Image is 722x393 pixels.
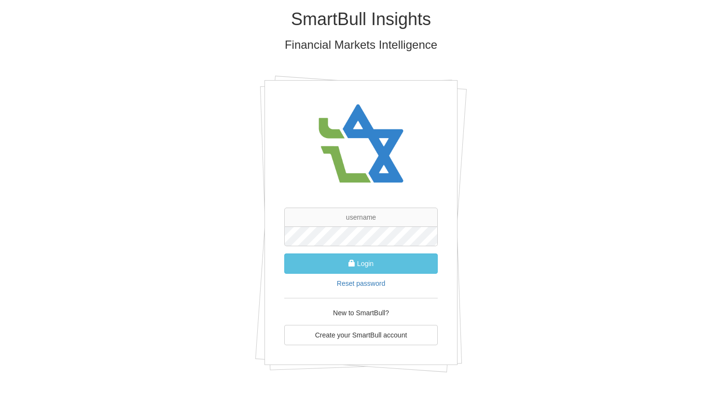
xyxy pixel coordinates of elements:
[313,95,409,193] img: avatar
[284,208,438,227] input: username
[284,325,438,345] a: Create your SmartBull account
[79,10,643,29] h1: SmartBull Insights
[284,253,438,274] button: Login
[333,309,389,317] span: New to SmartBull?
[79,39,643,51] h3: Financial Markets Intelligence
[337,280,385,287] a: Reset password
